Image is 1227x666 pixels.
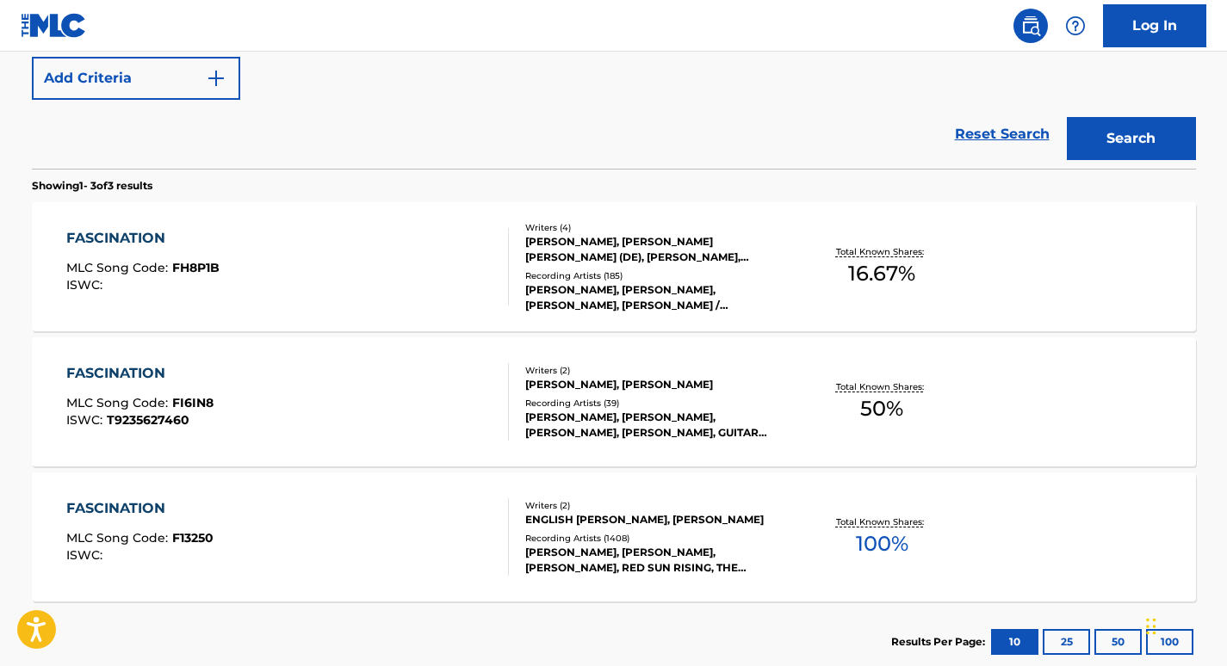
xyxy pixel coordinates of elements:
[172,530,214,546] span: F13250
[172,260,220,275] span: FH8P1B
[32,178,152,194] p: Showing 1 - 3 of 3 results
[525,377,785,392] div: [PERSON_NAME], [PERSON_NAME]
[32,202,1196,331] a: FASCINATIONMLC Song Code:FH8P1BISWC:Writers (4)[PERSON_NAME], [PERSON_NAME] [PERSON_NAME] (DE), [...
[1013,9,1048,43] a: Public Search
[66,395,172,410] span: MLC Song Code :
[1020,15,1041,36] img: search
[525,410,785,441] div: [PERSON_NAME], [PERSON_NAME], [PERSON_NAME], [PERSON_NAME], GUITAR DUO
[525,532,785,545] div: Recording Artists ( 1408 )
[1058,9,1093,43] div: Help
[66,363,214,384] div: FASCINATION
[1094,629,1142,655] button: 50
[206,68,226,89] img: 9d2ae6d4665cec9f34b9.svg
[991,629,1038,655] button: 10
[66,277,107,293] span: ISWC :
[1043,629,1090,655] button: 25
[525,545,785,576] div: [PERSON_NAME], [PERSON_NAME], [PERSON_NAME], RED SUN RISING, THE TROUBADOURS, [PERSON_NAME]
[525,221,785,234] div: Writers ( 4 )
[525,269,785,282] div: Recording Artists ( 185 )
[891,634,989,650] p: Results Per Page:
[836,245,928,258] p: Total Known Shares:
[66,228,220,249] div: FASCINATION
[107,412,189,428] span: T9235627460
[66,547,107,563] span: ISWC :
[66,260,172,275] span: MLC Song Code :
[836,515,928,528] p: Total Known Shares:
[66,530,172,546] span: MLC Song Code :
[525,234,785,265] div: [PERSON_NAME], [PERSON_NAME] [PERSON_NAME] (DE), [PERSON_NAME], [PERSON_NAME]
[525,397,785,410] div: Recording Artists ( 39 )
[1103,4,1206,47] a: Log In
[525,364,785,377] div: Writers ( 2 )
[836,380,928,393] p: Total Known Shares:
[1141,583,1227,666] iframe: Chat Widget
[860,393,903,424] span: 50 %
[525,499,785,512] div: Writers ( 2 )
[1146,601,1156,652] div: Drag
[848,258,915,289] span: 16.67 %
[525,512,785,527] div: ENGLISH [PERSON_NAME], [PERSON_NAME]
[1067,117,1196,160] button: Search
[32,472,1196,601] a: FASCINATIONMLC Song Code:F13250ISWC:Writers (2)ENGLISH [PERSON_NAME], [PERSON_NAME]Recording Arti...
[32,57,240,100] button: Add Criteria
[856,528,908,559] span: 100 %
[21,13,87,38] img: MLC Logo
[946,115,1058,153] a: Reset Search
[66,412,107,428] span: ISWC :
[1065,15,1086,36] img: help
[66,498,214,519] div: FASCINATION
[172,395,214,410] span: FI6IN8
[32,337,1196,466] a: FASCINATIONMLC Song Code:FI6IN8ISWC:T9235627460Writers (2)[PERSON_NAME], [PERSON_NAME]Recording A...
[525,282,785,313] div: [PERSON_NAME], [PERSON_NAME], [PERSON_NAME], [PERSON_NAME] / [PERSON_NAME] Y SU ORQUESTA, [PERSON...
